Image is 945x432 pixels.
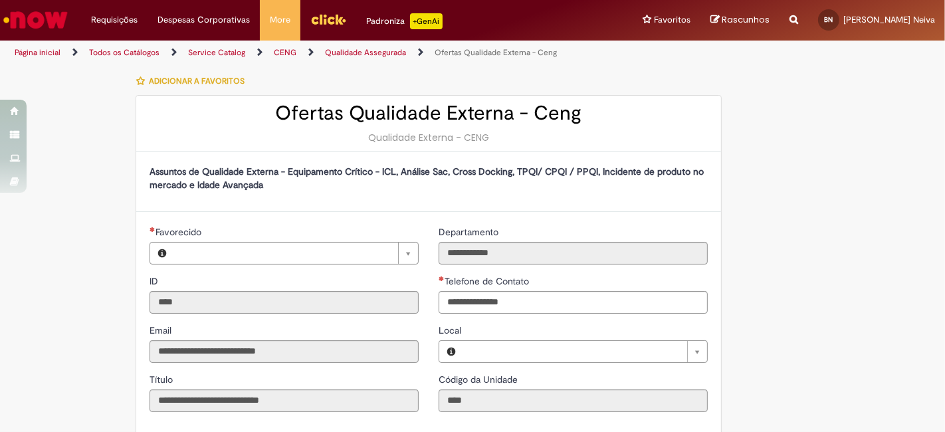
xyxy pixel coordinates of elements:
[710,14,770,27] a: Rascunhos
[825,15,833,24] span: BN
[435,47,557,58] a: Ofertas Qualidade Externa - Ceng
[1,7,70,33] img: ServiceNow
[654,13,690,27] span: Favoritos
[439,276,445,281] span: Obrigatório Preenchido
[439,226,501,238] span: Somente leitura - Departamento
[439,324,464,336] span: Local
[843,14,935,25] span: [PERSON_NAME] Neiva
[366,13,443,29] div: Padroniza
[325,47,406,58] a: Qualidade Assegurada
[150,275,161,287] span: Somente leitura - ID
[150,131,708,144] div: Qualidade Externa - CENG
[463,341,707,362] a: Limpar campo Local
[91,13,138,27] span: Requisições
[439,291,708,314] input: Telefone de Contato
[89,47,159,58] a: Todos os Catálogos
[150,102,708,124] h2: Ofertas Qualidade Externa - Ceng
[150,373,175,386] label: Somente leitura - Título
[439,225,501,239] label: Somente leitura - Departamento
[439,389,708,412] input: Código da Unidade
[188,47,245,58] a: Service Catalog
[439,341,463,362] button: Local, Visualizar este registro
[150,389,419,412] input: Título
[150,227,156,232] span: Necessários
[149,76,245,86] span: Adicionar a Favoritos
[156,226,204,238] span: Necessários - Favorecido
[136,67,252,95] button: Adicionar a Favoritos
[445,275,532,287] span: Telefone de Contato
[174,243,418,264] a: Limpar campo Favorecido
[150,274,161,288] label: Somente leitura - ID
[439,242,708,265] input: Departamento
[310,9,346,29] img: click_logo_yellow_360x200.png
[150,243,174,264] button: Favorecido, Visualizar este registro
[722,13,770,26] span: Rascunhos
[150,165,704,191] strong: Assuntos de Qualidade Externa - Equipamento Crítico - ICL, Análise Sac, Cross Docking, TPQI/ CPQI...
[150,340,419,363] input: Email
[157,13,250,27] span: Despesas Corporativas
[439,374,520,385] span: Somente leitura - Código da Unidade
[270,13,290,27] span: More
[150,374,175,385] span: Somente leitura - Título
[10,41,620,65] ul: Trilhas de página
[150,324,174,337] label: Somente leitura - Email
[150,324,174,336] span: Somente leitura - Email
[274,47,296,58] a: CENG
[15,47,60,58] a: Página inicial
[439,373,520,386] label: Somente leitura - Código da Unidade
[410,13,443,29] p: +GenAi
[150,291,419,314] input: ID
